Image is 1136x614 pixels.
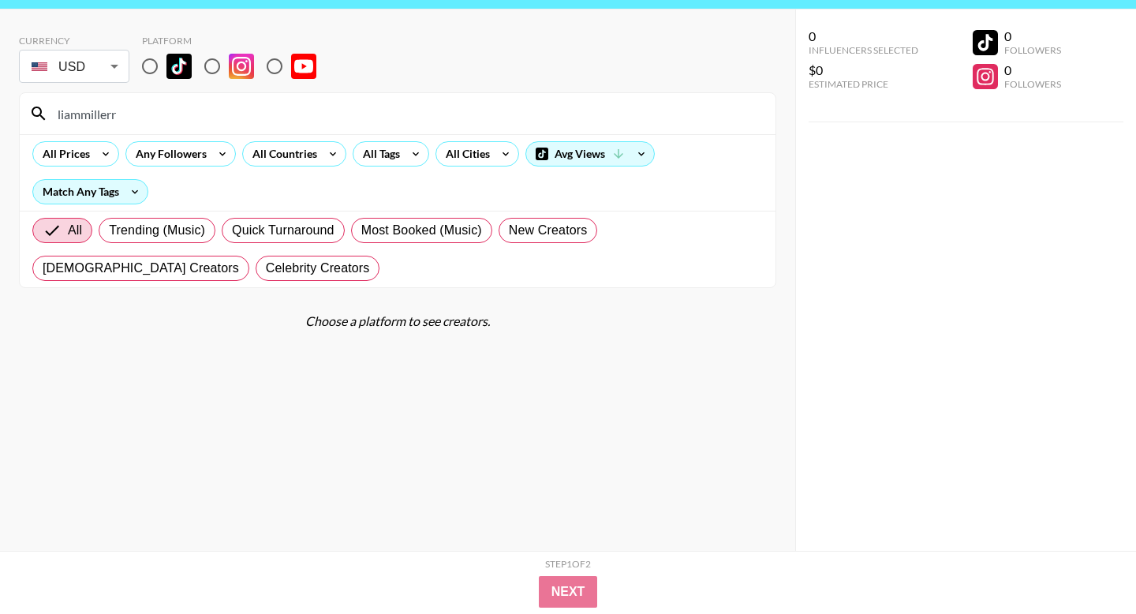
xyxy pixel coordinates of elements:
div: All Prices [33,142,93,166]
span: New Creators [509,221,588,240]
div: Currency [19,35,129,47]
img: YouTube [291,54,316,79]
span: Most Booked (Music) [361,221,482,240]
div: All Tags [353,142,403,166]
div: All Cities [436,142,493,166]
div: All Countries [243,142,320,166]
span: All [68,221,82,240]
div: USD [22,53,126,80]
button: Next [539,576,598,608]
div: Avg Views [526,142,654,166]
div: 0 [1004,62,1061,78]
div: Estimated Price [809,78,918,90]
div: Choose a platform to see creators. [19,313,776,329]
span: Quick Turnaround [232,221,334,240]
div: Step 1 of 2 [545,558,591,570]
span: Trending (Music) [109,221,205,240]
span: Celebrity Creators [266,259,370,278]
div: Followers [1004,78,1061,90]
div: Influencers Selected [809,44,918,56]
div: Followers [1004,44,1061,56]
div: 0 [1004,28,1061,44]
div: 0 [809,28,918,44]
img: Instagram [229,54,254,79]
div: Any Followers [126,142,210,166]
span: [DEMOGRAPHIC_DATA] Creators [43,259,239,278]
input: Search by User Name [48,101,766,126]
img: TikTok [166,54,192,79]
div: Platform [142,35,329,47]
div: $0 [809,62,918,78]
div: Match Any Tags [33,180,148,204]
